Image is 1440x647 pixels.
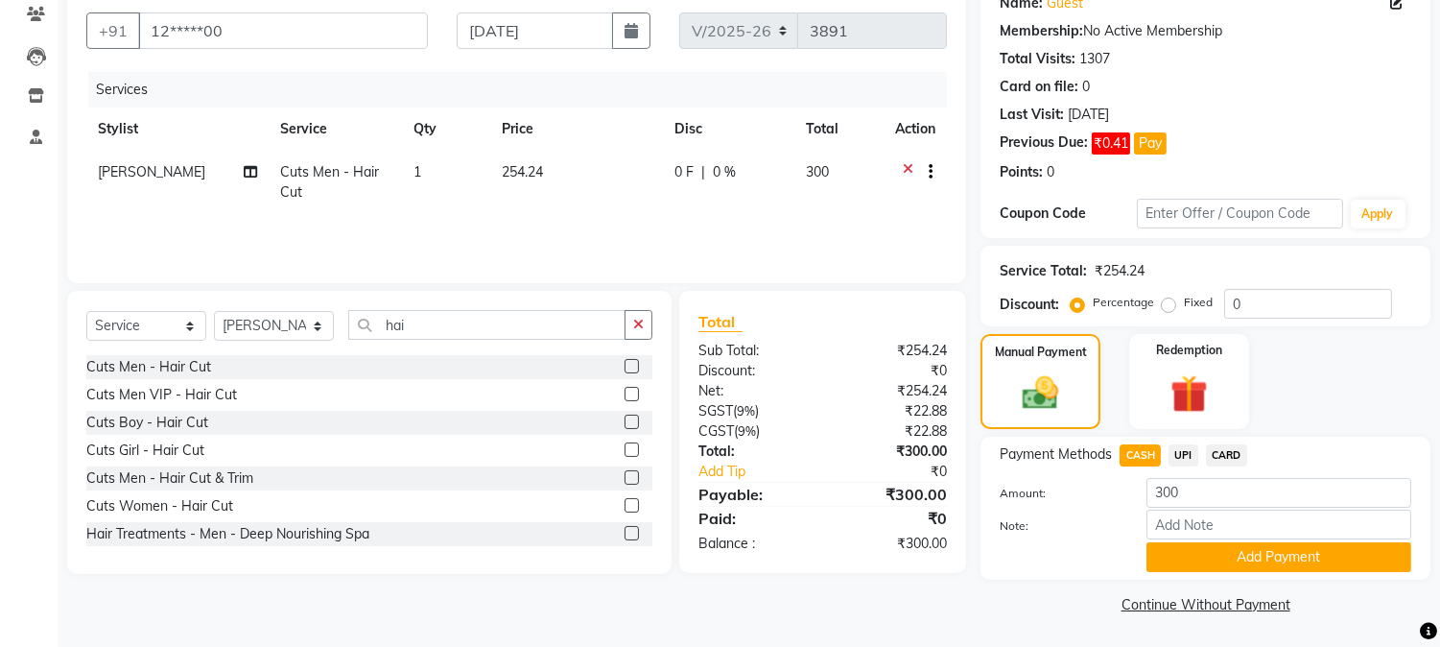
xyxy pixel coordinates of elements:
div: ( ) [684,421,823,442]
input: Amount [1146,478,1411,508]
div: Discount: [1000,295,1059,315]
span: 254.24 [502,163,543,180]
input: Search by Name/Mobile/Email/Code [138,12,428,49]
label: Percentage [1093,294,1154,311]
div: ₹254.24 [1095,261,1145,281]
div: Service Total: [1000,261,1087,281]
span: 9% [738,423,756,439]
label: Redemption [1156,342,1222,359]
div: Cuts Boy - Hair Cut [86,413,208,433]
div: Cuts Girl - Hair Cut [86,441,204,461]
div: ₹22.88 [823,421,962,442]
th: Action [884,108,947,151]
div: ₹254.24 [823,341,962,361]
span: Payment Methods [1000,444,1112,465]
div: Membership: [1000,21,1083,41]
div: ₹300.00 [823,442,962,462]
div: ₹0 [823,507,962,530]
div: ₹22.88 [823,401,962,421]
div: Total: [684,442,823,462]
div: Cuts Men - Hair Cut & Trim [86,468,253,489]
a: Add Tip [684,462,846,482]
div: Cuts Men VIP - Hair Cut [86,385,237,405]
div: Hair Treatments - Men - Deep Nourishing Spa [86,524,369,544]
input: Enter Offer / Coupon Code [1137,199,1342,228]
span: SGST [698,402,733,419]
button: Apply [1351,200,1405,228]
div: ₹300.00 [823,534,962,554]
div: Payable: [684,483,823,506]
div: [DATE] [1068,105,1109,125]
th: Qty [402,108,490,151]
div: 0 [1047,162,1054,182]
div: Net: [684,381,823,401]
span: ₹0.41 [1092,132,1130,155]
div: No Active Membership [1000,21,1411,41]
div: Card on file: [1000,77,1078,97]
button: +91 [86,12,140,49]
th: Price [490,108,663,151]
input: Search or Scan [348,310,626,340]
div: Cuts Men - Hair Cut [86,357,211,377]
img: _cash.svg [1011,372,1069,414]
div: ₹0 [823,361,962,381]
div: Sub Total: [684,341,823,361]
span: CARD [1206,444,1247,467]
label: Manual Payment [995,344,1087,361]
div: Last Visit: [1000,105,1064,125]
span: 300 [806,163,829,180]
th: Disc [663,108,794,151]
div: 0 [1082,77,1090,97]
button: Add Payment [1146,542,1411,572]
th: Total [794,108,885,151]
span: 9% [737,403,755,419]
div: Coupon Code [1000,204,1137,224]
th: Service [269,108,401,151]
div: ₹300.00 [823,483,962,506]
div: Total Visits: [1000,49,1075,69]
span: 0 F [674,162,694,182]
div: 1307 [1079,49,1110,69]
span: [PERSON_NAME] [98,163,205,180]
th: Stylist [86,108,269,151]
span: Total [698,312,743,332]
span: CASH [1120,444,1161,467]
span: 0 % [713,162,736,182]
button: Pay [1134,132,1167,155]
div: Previous Due: [1000,132,1088,155]
div: ( ) [684,401,823,421]
span: 1 [413,163,421,180]
div: Services [88,72,961,108]
div: ₹0 [846,462,962,482]
span: CGST [698,422,734,440]
div: Balance : [684,534,823,554]
img: _gift.svg [1159,371,1219,418]
label: Amount: [985,485,1132,502]
span: UPI [1169,444,1198,467]
input: Add Note [1146,510,1411,539]
div: ₹254.24 [823,381,962,401]
a: Continue Without Payment [984,595,1427,615]
span: Cuts Men - Hair Cut [280,163,379,201]
label: Note: [985,517,1132,535]
div: Paid: [684,507,823,530]
label: Fixed [1184,294,1213,311]
div: Cuts Women - Hair Cut [86,496,233,516]
div: Discount: [684,361,823,381]
span: | [701,162,705,182]
div: Points: [1000,162,1043,182]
